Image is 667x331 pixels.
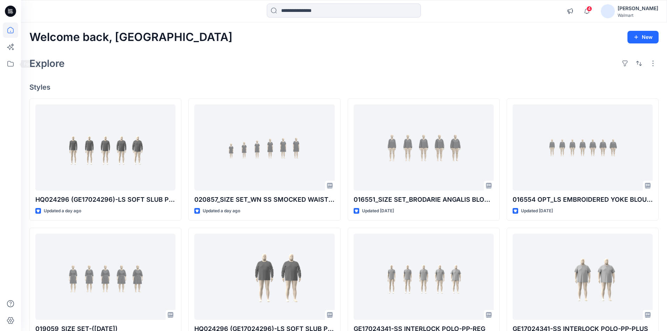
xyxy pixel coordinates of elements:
p: Updated [DATE] [521,207,553,215]
a: 016551_SIZE SET_BRODARIE ANGALIS BLOUSE-14-08-2025 [354,104,494,191]
h2: Explore [29,58,65,69]
div: [PERSON_NAME] [618,4,658,13]
a: HQ024296 (GE17024296)-LS SOFT SLUB POCKET CREW-REG [35,104,175,191]
button: New [627,31,659,43]
a: HQ024296 (GE17024296)-LS SOFT SLUB POCKET CREW-PLUS [194,234,334,320]
p: 016554 OPT_LS EMBROIDERED YOKE BLOUSE [DATE] [513,195,653,205]
a: 019059_SIZE SET-(26-07-25) [35,234,175,320]
p: 016551_SIZE SET_BRODARIE ANGALIS BLOUSE-14-08-2025 [354,195,494,205]
div: Walmart [618,13,658,18]
p: Updated a day ago [203,207,240,215]
h4: Styles [29,83,659,91]
a: GE17024341-SS INTERLOCK POLO-PP-REG [354,234,494,320]
a: 016554 OPT_LS EMBROIDERED YOKE BLOUSE 01-08-2025 [513,104,653,191]
img: avatar [601,4,615,18]
span: 4 [586,6,592,12]
p: Updated [DATE] [362,207,394,215]
a: GE17024341-SS INTERLOCK POLO-PP-PLUS [513,234,653,320]
p: 020857_SIZE SET_WN SS SMOCKED WAIST DR [194,195,334,205]
p: Updated a day ago [44,207,81,215]
p: HQ024296 (GE17024296)-LS SOFT SLUB POCKET CREW-REG [35,195,175,205]
h2: Welcome back, [GEOGRAPHIC_DATA] [29,31,232,44]
a: 020857_SIZE SET_WN SS SMOCKED WAIST DR [194,104,334,191]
